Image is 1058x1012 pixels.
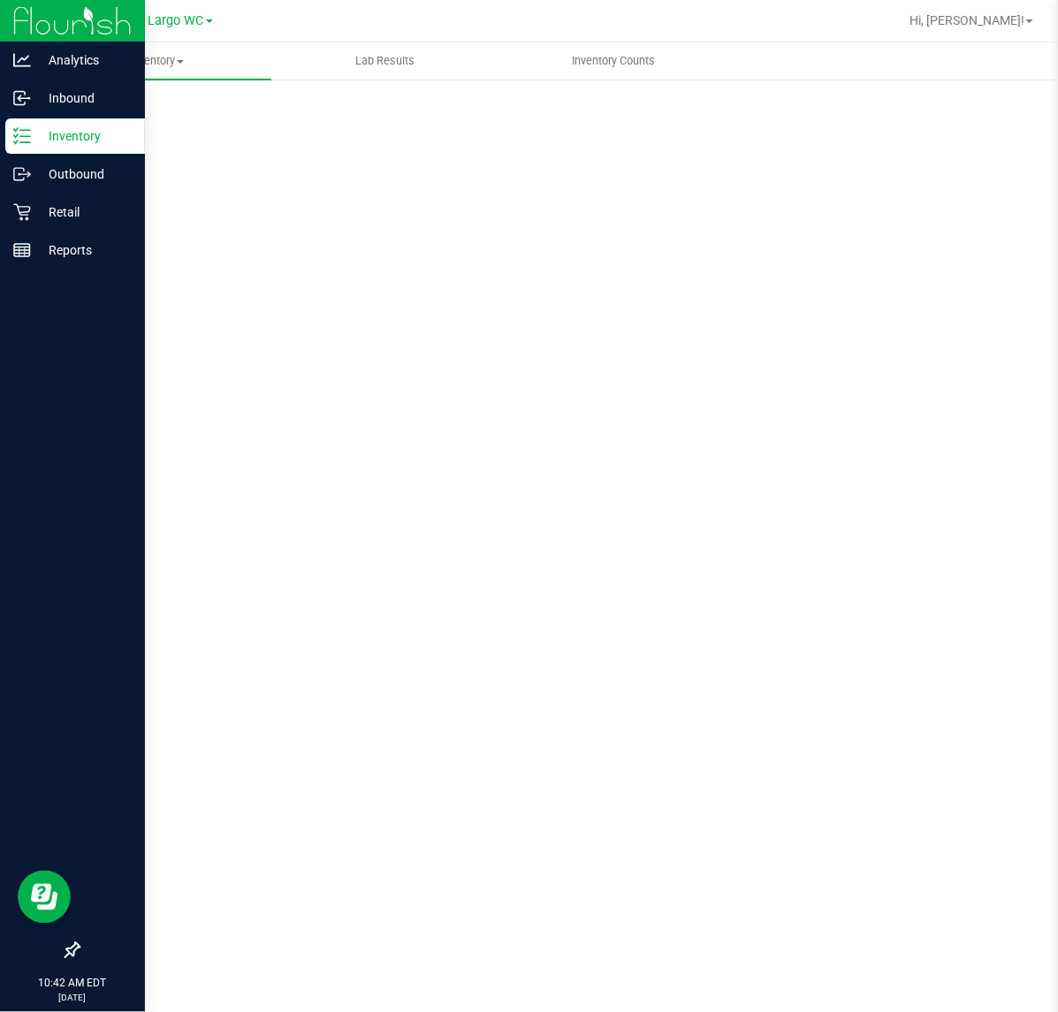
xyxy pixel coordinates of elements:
p: Outbound [31,164,137,185]
inline-svg: Inventory [13,127,31,145]
span: Largo WC [148,13,204,28]
p: [DATE] [8,991,137,1004]
span: Hi, [PERSON_NAME]! [910,13,1024,27]
iframe: Resource center [18,871,71,924]
inline-svg: Inbound [13,89,31,107]
a: Inventory [42,42,271,80]
p: Reports [31,240,137,261]
inline-svg: Retail [13,203,31,221]
p: Retail [31,202,137,223]
span: Inventory Counts [548,53,679,69]
a: Lab Results [271,42,500,80]
p: Inventory [31,126,137,147]
p: 10:42 AM EDT [8,975,137,991]
inline-svg: Outbound [13,165,31,183]
p: Analytics [31,49,137,71]
span: Lab Results [331,53,438,69]
a: Inventory Counts [499,42,728,80]
span: Inventory [42,53,271,69]
inline-svg: Reports [13,241,31,259]
inline-svg: Analytics [13,51,31,69]
p: Inbound [31,88,137,109]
